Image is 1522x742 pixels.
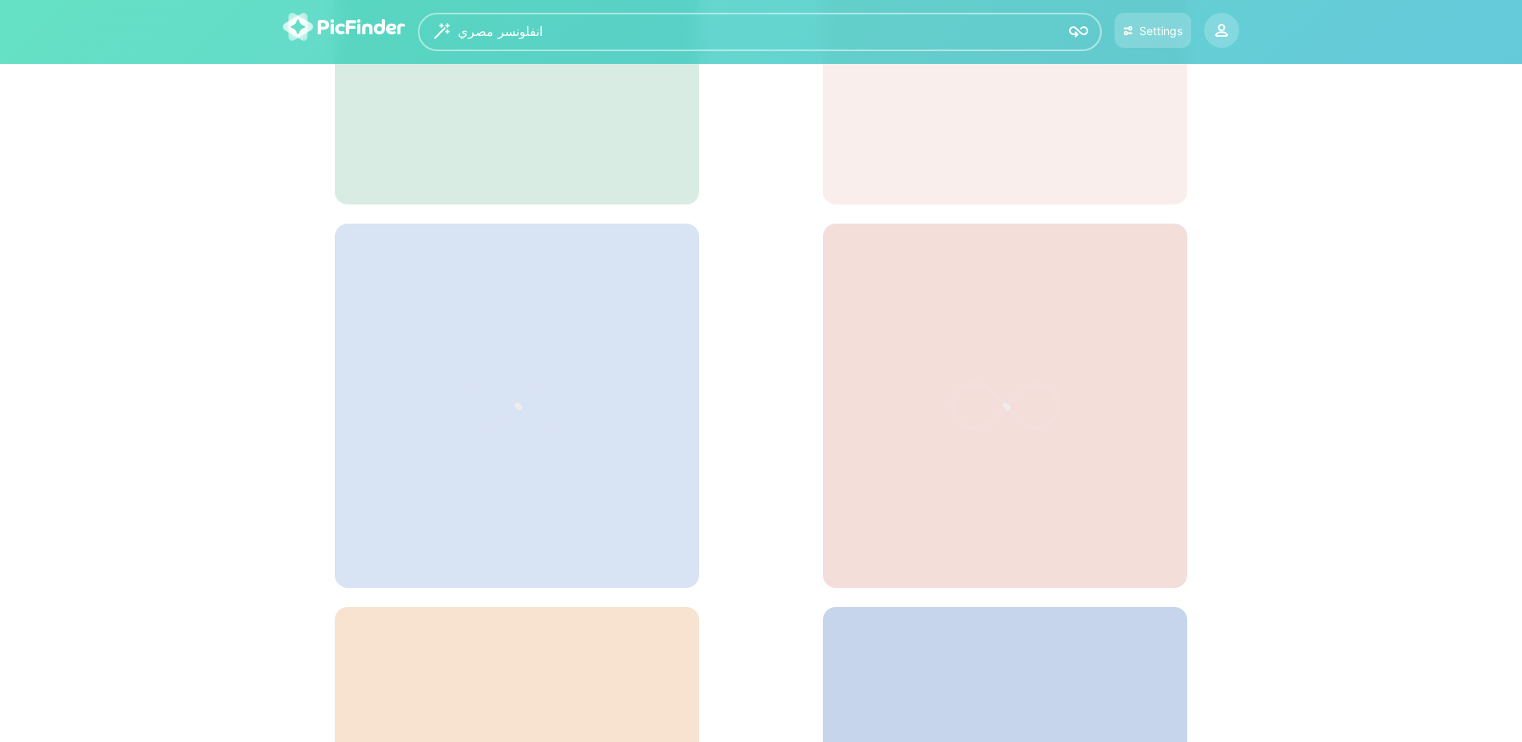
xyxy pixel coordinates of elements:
[434,23,450,39] img: wizard.svg
[1115,13,1191,48] button: Settings
[1139,24,1182,38] div: Settings
[1123,24,1134,38] img: icon-settings.svg
[283,13,405,41] img: logo-picfinder-white-transparent.svg
[1069,22,1088,42] img: icon-search.svg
